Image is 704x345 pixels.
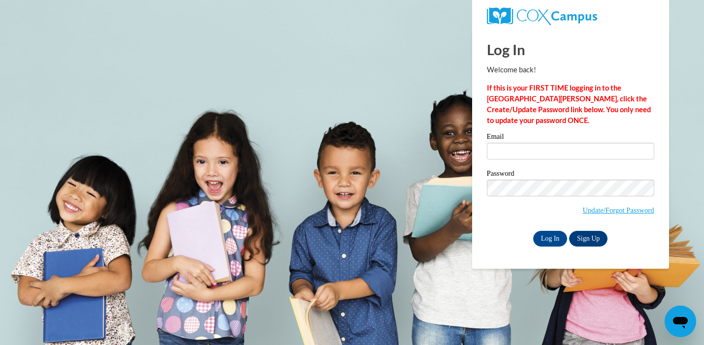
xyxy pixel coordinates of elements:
label: Email [487,133,654,143]
a: Update/Forgot Password [582,206,654,214]
strong: If this is your FIRST TIME logging in to the [GEOGRAPHIC_DATA][PERSON_NAME], click the Create/Upd... [487,84,651,125]
a: Sign Up [569,231,608,247]
h1: Log In [487,39,654,60]
p: Welcome back! [487,64,654,75]
label: Password [487,170,654,180]
iframe: Button to launch messaging window [665,306,696,337]
a: COX Campus [487,7,654,25]
img: COX Campus [487,7,597,25]
input: Log In [533,231,568,247]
